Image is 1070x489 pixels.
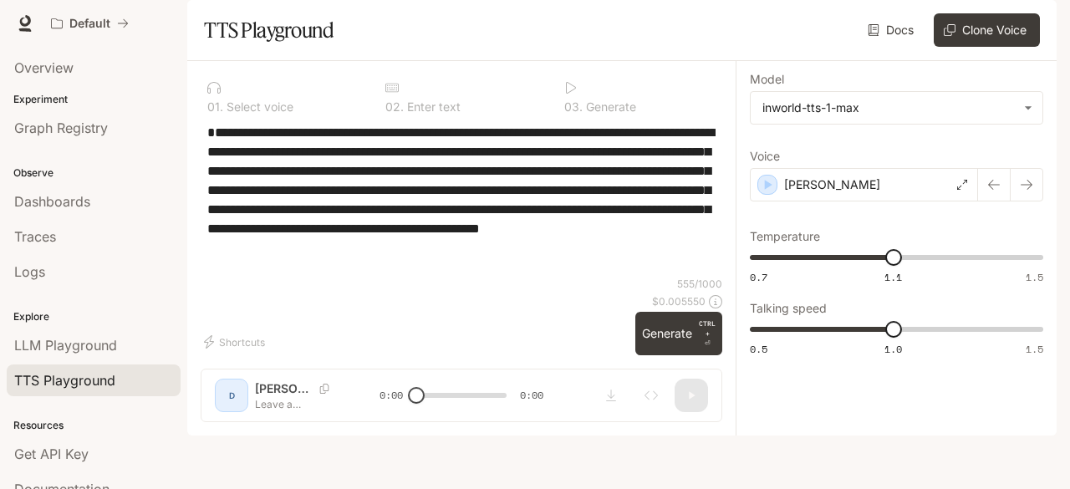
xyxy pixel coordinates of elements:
p: Voice [750,150,780,162]
span: 0.7 [750,270,767,284]
button: Shortcuts [201,329,272,355]
p: Enter text [404,101,461,113]
p: ⏎ [699,318,716,349]
span: 1.0 [884,342,902,356]
span: 1.1 [884,270,902,284]
button: GenerateCTRL +⏎ [635,312,722,355]
p: CTRL + [699,318,716,339]
p: 0 3 . [564,101,583,113]
p: Talking speed [750,303,827,314]
p: Temperature [750,231,820,242]
p: Select voice [223,101,293,113]
button: All workspaces [43,7,136,40]
p: [PERSON_NAME] [784,176,880,193]
span: 1.5 [1026,270,1043,284]
p: 0 1 . [207,101,223,113]
p: Generate [583,101,636,113]
span: 1.5 [1026,342,1043,356]
h1: TTS Playground [204,13,334,47]
span: 0.5 [750,342,767,356]
div: inworld-tts-1-max [762,99,1016,116]
p: Model [750,74,784,85]
div: inworld-tts-1-max [751,92,1042,124]
button: Clone Voice [934,13,1040,47]
p: 0 2 . [385,101,404,113]
a: Docs [864,13,920,47]
p: Default [69,17,110,31]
